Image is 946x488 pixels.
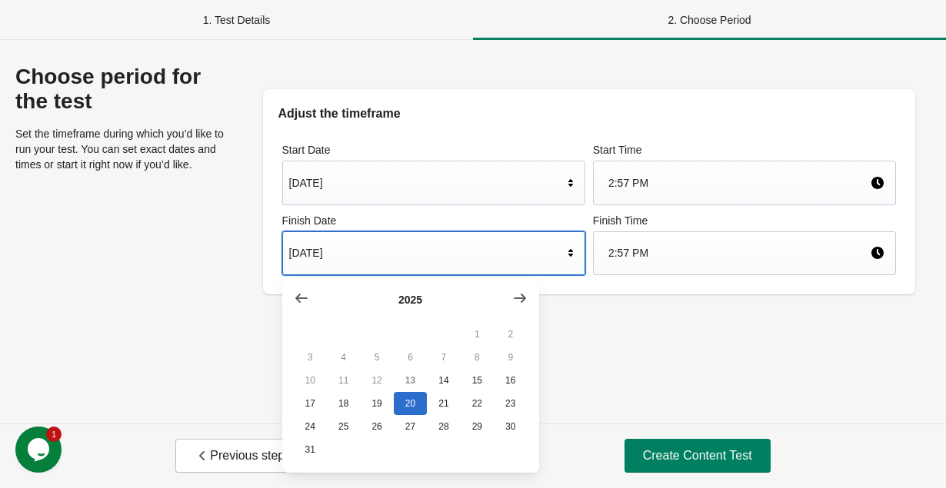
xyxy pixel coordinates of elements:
[394,346,427,369] button: 6 2025
[494,415,527,438] button: 30 2025
[461,415,494,438] button: 29 2025
[494,323,527,346] button: 2 2025
[327,369,360,392] button: 11 2025
[282,142,585,158] label: Start Date
[360,346,393,369] button: 5 2025
[289,238,563,267] div: [DATE]
[282,213,585,228] label: Finish Date
[294,438,327,461] button: 31 2025
[294,392,327,415] button: 17 2025
[394,392,427,415] button: 20 2025
[360,369,393,392] button: 12 2025
[294,415,327,438] button: 24 2025
[175,439,304,473] button: Previous step
[394,415,427,438] button: 27 2025
[427,415,460,438] button: 28 2025
[327,415,360,438] button: 25 2025
[294,369,327,392] button: 10 2025
[294,346,327,369] button: 3 2025
[593,142,896,158] label: Start Time
[461,346,494,369] button: 8 2025
[461,392,494,415] button: 22 2025
[608,238,870,267] div: 2:57 PM
[608,168,870,198] div: 2:57 PM
[15,126,235,172] p: Set the timeframe during which you’d like to run your test. You can set exact dates and times or ...
[593,213,896,228] label: Finish Time
[289,168,563,198] div: [DATE]
[327,346,360,369] button: 4 2025
[15,65,235,114] div: Choose period for the test
[427,369,460,392] button: 14 2025
[625,439,771,473] button: Create Content Test
[461,323,494,346] button: 1 2025
[195,448,285,463] span: Previous step
[494,392,527,415] button: 23 2025
[494,346,527,369] button: 9 2025
[394,369,427,392] button: 13 2025
[427,392,460,415] button: 21 2025
[15,427,65,473] iframe: chat widget
[643,448,752,463] span: Create Content Test
[360,392,393,415] button: 19 2025
[427,346,460,369] button: 7 2025
[494,369,527,392] button: 16 2025
[461,369,494,392] button: 15 2025
[327,392,360,415] button: 18 2025
[278,105,901,123] h2: Adjust the timeframe
[360,415,393,438] button: 26 2025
